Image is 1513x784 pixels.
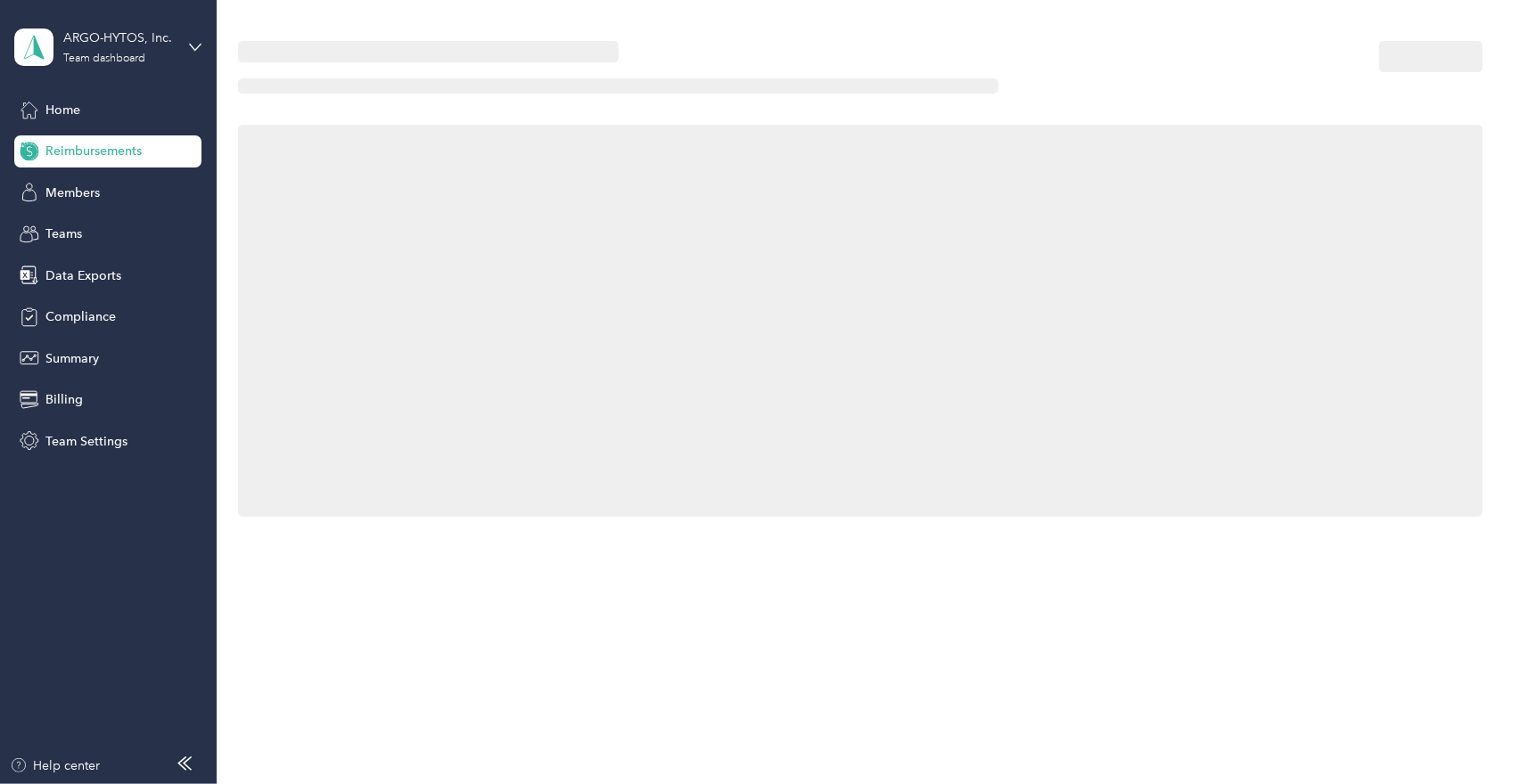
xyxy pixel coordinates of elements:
span: Team Settings [45,432,127,451]
div: Team dashboard [63,53,145,64]
div: ARGO-HYTOS, Inc. [63,29,175,47]
span: Teams [45,225,82,243]
span: Data Exports [45,266,121,285]
span: Summary [45,349,99,368]
span: Members [45,184,100,202]
span: Compliance [45,307,116,326]
span: Home [45,101,80,119]
iframe: Everlance-gr Chat Button Frame [1413,684,1513,784]
button: Help center [10,756,101,775]
span: Reimbursements [45,142,142,160]
span: Billing [45,390,83,409]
